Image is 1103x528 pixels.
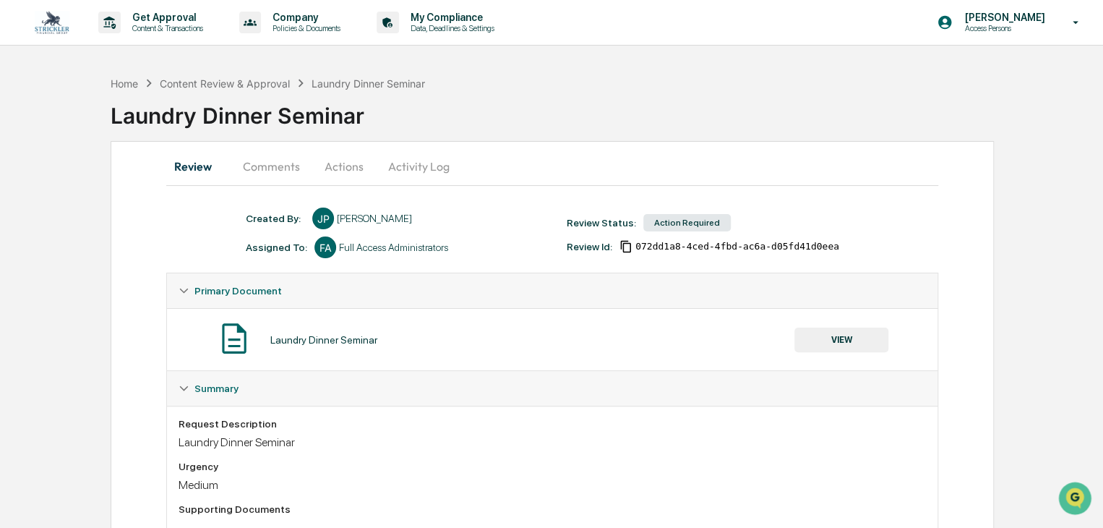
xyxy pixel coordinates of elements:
[314,237,336,258] div: FA
[953,12,1052,23] p: [PERSON_NAME]
[9,176,99,203] a: 🖐️Preclearance
[121,23,210,33] p: Content & Transactions
[635,241,839,252] span: 072dd1a8-4ced-4fbd-ac6a-d05fd41d0eea
[399,23,502,33] p: Data, Deadlines & Settings
[99,176,185,203] a: 🗄️Attestations
[246,242,307,253] div: Assigned To:
[246,213,305,224] div: Created By: ‎ ‎
[119,182,179,197] span: Attestations
[49,125,183,137] div: We're available if you need us!
[49,111,237,125] div: Start new chat
[953,23,1052,33] p: Access Persons
[111,91,1103,129] div: Laundry Dinner Seminar
[102,244,175,256] a: Powered byPylon
[231,149,312,184] button: Comments
[179,461,926,472] div: Urgency
[179,503,926,515] div: Supporting Documents
[167,273,937,308] div: Primary Document
[339,242,448,253] div: Full Access Administrators
[567,241,612,252] div: Review Id:
[270,334,377,346] div: Laundry Dinner Seminar
[111,77,138,90] div: Home
[167,308,937,370] div: Primary Document
[794,328,888,352] button: VIEW
[312,77,425,90] div: Laundry Dinner Seminar
[166,149,231,184] button: Review
[14,184,26,195] div: 🖐️
[167,371,937,406] div: Summary
[166,149,938,184] div: secondary tabs example
[29,210,91,224] span: Data Lookup
[399,12,502,23] p: My Compliance
[35,11,69,34] img: logo
[261,12,348,23] p: Company
[194,383,239,394] span: Summary
[312,149,377,184] button: Actions
[246,115,263,132] button: Start new chat
[14,30,263,54] p: How can we help?
[38,66,239,81] input: Clear
[179,435,926,449] div: Laundry Dinner Seminar
[121,12,210,23] p: Get Approval
[619,240,632,253] span: Copy Id
[216,320,252,357] img: Document Icon
[179,418,926,430] div: Request Description
[1057,480,1096,519] iframe: Open customer support
[9,204,97,230] a: 🔎Data Lookup
[194,285,282,297] span: Primary Document
[14,211,26,223] div: 🔎
[377,149,461,184] button: Activity Log
[105,184,116,195] div: 🗄️
[337,213,412,224] div: [PERSON_NAME]
[29,182,93,197] span: Preclearance
[261,23,348,33] p: Policies & Documents
[144,245,175,256] span: Pylon
[567,217,636,229] div: Review Status:
[643,214,731,231] div: Action Required
[160,77,290,90] div: Content Review & Approval
[179,478,926,492] div: Medium
[312,208,334,229] div: JP
[14,111,40,137] img: 1746055101610-c473b297-6a78-478c-a979-82029cc54cd1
